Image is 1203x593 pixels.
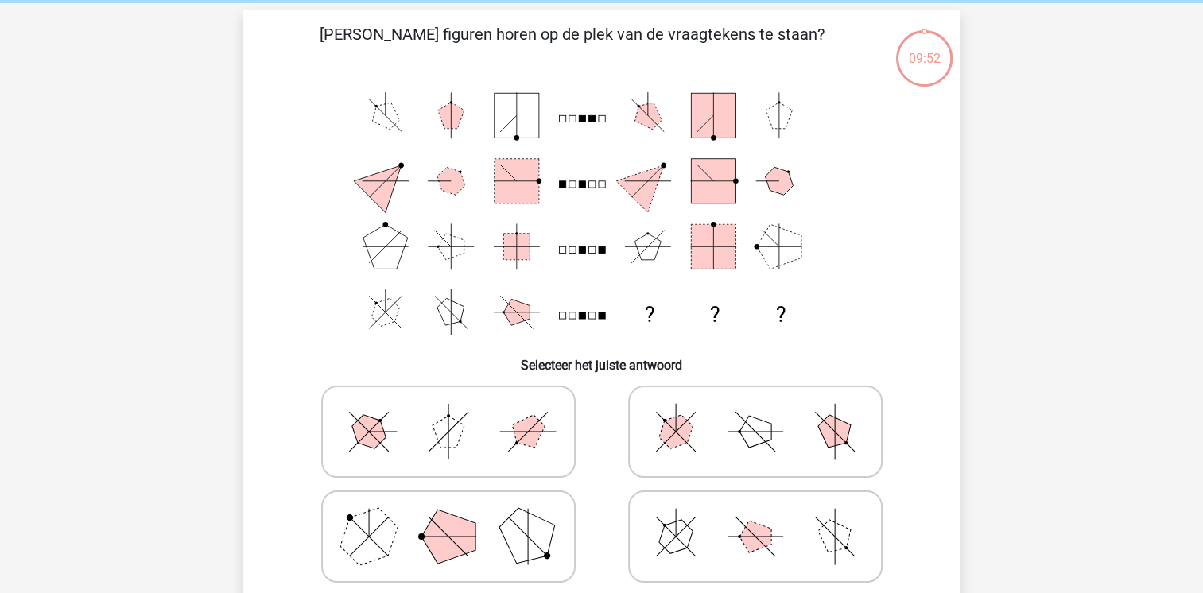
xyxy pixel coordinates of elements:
[775,303,785,327] text: ?
[710,303,720,327] text: ?
[269,22,875,70] p: [PERSON_NAME] figuren horen op de plek van de vraagtekens te staan?
[644,303,654,327] text: ?
[894,29,954,68] div: 09:52
[269,345,935,373] h6: Selecteer het juiste antwoord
